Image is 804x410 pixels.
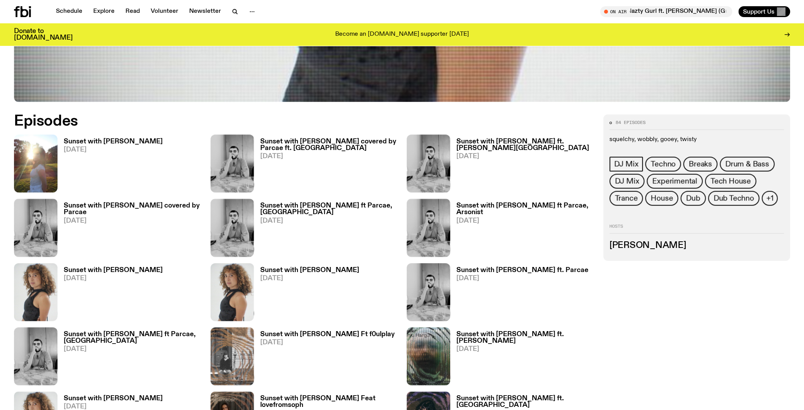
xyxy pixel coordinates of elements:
span: Breaks [689,160,712,168]
span: Dub [686,194,700,202]
img: Tangela looks past her left shoulder into the camera with an inquisitive look. She is wearing a s... [14,263,57,321]
a: Sunset with [PERSON_NAME] ft Parcae, [GEOGRAPHIC_DATA][DATE] [57,331,201,385]
h3: Sunset with [PERSON_NAME] [64,395,163,402]
a: Sunset with [PERSON_NAME] ft. Parcae[DATE] [450,267,588,321]
h2: Episodes [14,114,528,128]
button: On AirSunsets with Nazty Gurl ft. [PERSON_NAME] (Guest Mix) [600,6,732,17]
span: 84 episodes [616,120,646,125]
a: Techno [645,157,681,171]
h3: Sunset with [PERSON_NAME] ft. [PERSON_NAME][GEOGRAPHIC_DATA] [456,138,594,152]
a: Trance [609,191,643,206]
a: Dub Techno [708,191,759,206]
p: squelchy, wobbly, gooey, twisty [609,136,784,143]
a: Schedule [51,6,87,17]
h3: Donate to [DOMAIN_NAME] [14,28,73,41]
span: [DATE] [456,218,594,224]
span: [DATE] [64,275,163,282]
span: Trance [615,194,638,202]
span: [DATE] [64,346,201,352]
button: +1 [762,191,778,206]
p: Become an [DOMAIN_NAME] supporter [DATE] [335,31,469,38]
a: Sunset with [PERSON_NAME][DATE] [57,138,163,192]
span: [DATE] [456,346,594,352]
h3: Sunset with [PERSON_NAME] [260,267,359,274]
a: Explore [89,6,119,17]
a: DJ Mix [609,174,645,188]
span: DJ Mix [614,160,639,168]
span: [DATE] [260,218,398,224]
span: [DATE] [456,153,594,160]
a: Sunset with [PERSON_NAME][DATE] [57,267,163,321]
h3: Sunset with [PERSON_NAME] covered by Parcae ft. [GEOGRAPHIC_DATA] [260,138,398,152]
h3: Sunset with [PERSON_NAME] [64,138,163,145]
a: Newsletter [184,6,226,17]
span: Experimental [652,177,697,185]
span: [DATE] [260,275,359,282]
a: Sunset with [PERSON_NAME] ft. [PERSON_NAME][DATE] [450,331,594,385]
a: Sunset with [PERSON_NAME] ft Parcae, [GEOGRAPHIC_DATA][DATE] [254,202,398,256]
a: Sunset with [PERSON_NAME][DATE] [254,267,359,321]
span: [DATE] [260,153,398,160]
img: Tangela looks past her left shoulder into the camera with an inquisitive look. She is wearing a s... [211,263,254,321]
a: Volunteer [146,6,183,17]
span: [DATE] [64,403,163,410]
span: Support Us [743,8,774,15]
a: DJ Mix [609,157,643,171]
span: [DATE] [64,218,201,224]
span: Dub Techno [714,194,754,202]
a: Sunset with [PERSON_NAME] ft Parcae, Arsonist[DATE] [450,202,594,256]
h3: Sunset with [PERSON_NAME] ft. Parcae [456,267,588,274]
span: Drum & Bass [725,160,769,168]
a: Sunset with [PERSON_NAME] covered by Parcae[DATE] [57,202,201,256]
h3: Sunset with [PERSON_NAME] ft. [PERSON_NAME] [456,331,594,344]
span: DJ Mix [615,177,639,185]
span: [DATE] [456,275,588,282]
h3: Sunset with [PERSON_NAME] covered by Parcae [64,202,201,216]
span: Tech House [710,177,751,185]
span: House [651,194,673,202]
h2: Hosts [609,224,784,234]
h3: [PERSON_NAME] [609,241,784,250]
button: Support Us [738,6,790,17]
h3: Sunset with [PERSON_NAME] Ft f0ulplay [260,331,395,338]
h3: Sunset with [PERSON_NAME] [64,267,163,274]
h3: Sunset with [PERSON_NAME] ft Parcae, [GEOGRAPHIC_DATA] [64,331,201,344]
a: Sunset with [PERSON_NAME] covered by Parcae ft. [GEOGRAPHIC_DATA][DATE] [254,138,398,192]
h3: Sunset with [PERSON_NAME] ft Parcae, [GEOGRAPHIC_DATA] [260,202,398,216]
h3: Sunset with [PERSON_NAME] ft. [GEOGRAPHIC_DATA] [456,395,594,408]
span: [DATE] [64,147,163,153]
h3: Sunset with [PERSON_NAME] ft Parcae, Arsonist [456,202,594,216]
a: Tech House [705,174,756,188]
a: Sunset with [PERSON_NAME] ft. [PERSON_NAME][GEOGRAPHIC_DATA][DATE] [450,138,594,192]
span: [DATE] [260,339,395,346]
h3: Sunset with [PERSON_NAME] Feat lovefromsoph [260,395,398,408]
a: Read [121,6,144,17]
a: Sunset with [PERSON_NAME] Ft f0ulplay[DATE] [254,331,395,385]
a: House [645,191,678,206]
a: Experimental [647,174,703,188]
a: Drum & Bass [720,157,774,171]
span: Techno [651,160,675,168]
span: +1 [766,194,773,202]
a: Dub [680,191,705,206]
a: Breaks [683,157,717,171]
